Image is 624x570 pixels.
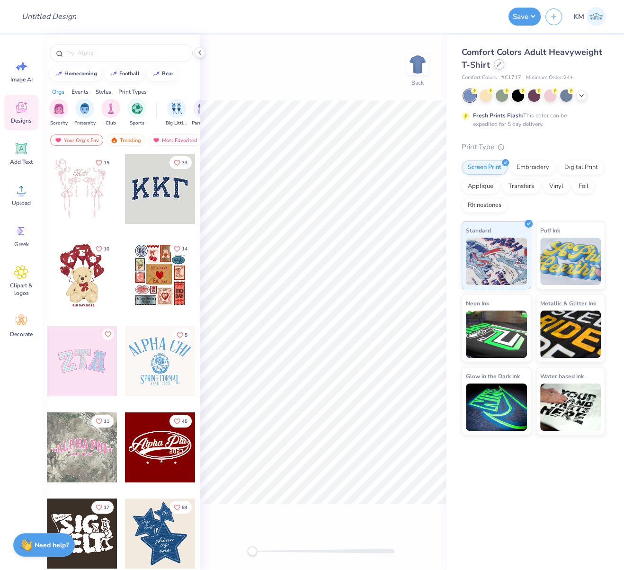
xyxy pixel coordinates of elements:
img: Club Image [106,103,116,114]
button: Like [169,501,192,514]
div: Foil [572,179,595,194]
div: bear [162,71,173,76]
span: 84 [182,505,187,510]
img: Metallic & Glitter Ink [540,311,601,358]
div: filter for Sorority [49,99,68,127]
button: Like [169,242,192,255]
div: Transfers [502,179,540,194]
div: filter for Sports [127,99,146,127]
div: filter for Club [101,99,120,127]
span: Image AI [10,76,33,83]
button: filter button [166,99,187,127]
span: Add Text [10,158,33,166]
img: trend_line.gif [55,71,62,77]
img: trend_line.gif [110,71,117,77]
div: Orgs [52,88,64,96]
img: Sorority Image [53,103,64,114]
span: Club [106,120,116,127]
span: 14 [182,247,187,251]
input: Try "Alpha" [65,48,187,58]
img: Big Little Reveal Image [171,103,182,114]
span: 17 [104,505,109,510]
button: filter button [192,99,214,127]
div: Events [71,88,89,96]
button: homecoming [50,67,101,81]
span: Parent's Weekend [192,120,214,127]
span: Greek [14,240,29,248]
div: Vinyl [543,179,570,194]
button: Like [91,415,114,427]
div: homecoming [64,71,97,76]
div: Applique [462,179,499,194]
img: Standard [466,238,527,285]
img: Puff Ink [540,238,601,285]
img: Fraternity Image [80,103,90,114]
div: Most Favorited [148,134,202,146]
span: Glow in the Dark Ink [466,371,520,381]
span: Upload [12,199,31,207]
span: Decorate [10,330,33,338]
button: Like [91,242,114,255]
div: Accessibility label [248,546,257,556]
button: filter button [49,99,68,127]
span: 10 [104,247,109,251]
button: Like [91,156,114,169]
button: filter button [74,99,96,127]
div: Screen Print [462,160,508,175]
div: filter for Fraternity [74,99,96,127]
span: Minimum Order: 24 + [526,74,573,82]
span: Neon Ink [466,298,489,308]
button: Like [102,329,114,340]
div: Trending [106,134,145,146]
span: Water based Ink [540,371,584,381]
span: Big Little Reveal [166,120,187,127]
div: Embroidery [510,160,555,175]
span: 15 [104,160,109,165]
strong: Need help? [35,541,69,550]
img: Glow in the Dark Ink [466,383,527,431]
span: 33 [182,160,187,165]
span: Puff Ink [540,225,560,235]
img: Sports Image [132,103,143,114]
button: Like [91,501,114,514]
div: filter for Parent's Weekend [192,99,214,127]
img: Water based Ink [540,383,601,431]
span: # C1717 [501,74,521,82]
div: Your Org's Fav [50,134,103,146]
span: 5 [185,333,187,338]
button: football [105,67,144,81]
button: Like [169,156,192,169]
div: This color can be expedited for 5 day delivery. [473,111,589,128]
span: 11 [104,419,109,424]
img: Neon Ink [466,311,527,358]
span: Fraternity [74,120,96,127]
span: Sports [130,120,144,127]
span: Designs [11,117,32,125]
span: 45 [182,419,187,424]
button: bear [147,67,178,81]
button: filter button [127,99,146,127]
span: Clipart & logos [6,282,37,297]
div: Styles [96,88,111,96]
div: Rhinestones [462,198,508,213]
strong: Fresh Prints Flash: [473,112,523,119]
img: Back [408,55,427,74]
img: most_fav.gif [54,137,62,143]
a: KM [569,7,610,26]
span: Comfort Colors Adult Heavyweight T-Shirt [462,46,602,71]
img: most_fav.gif [152,137,160,143]
img: Parent's Weekend Image [197,103,208,114]
img: trend_line.gif [152,71,160,77]
div: Print Type [462,142,605,152]
div: Back [411,79,424,87]
input: Untitled Design [14,7,84,26]
button: Like [169,415,192,427]
span: Metallic & Glitter Ink [540,298,596,308]
img: Katrina Mae Mijares [587,7,606,26]
span: Sorority [50,120,68,127]
span: Comfort Colors [462,74,497,82]
span: KM [573,11,584,22]
button: Save [508,8,541,26]
span: Standard [466,225,491,235]
div: football [119,71,140,76]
